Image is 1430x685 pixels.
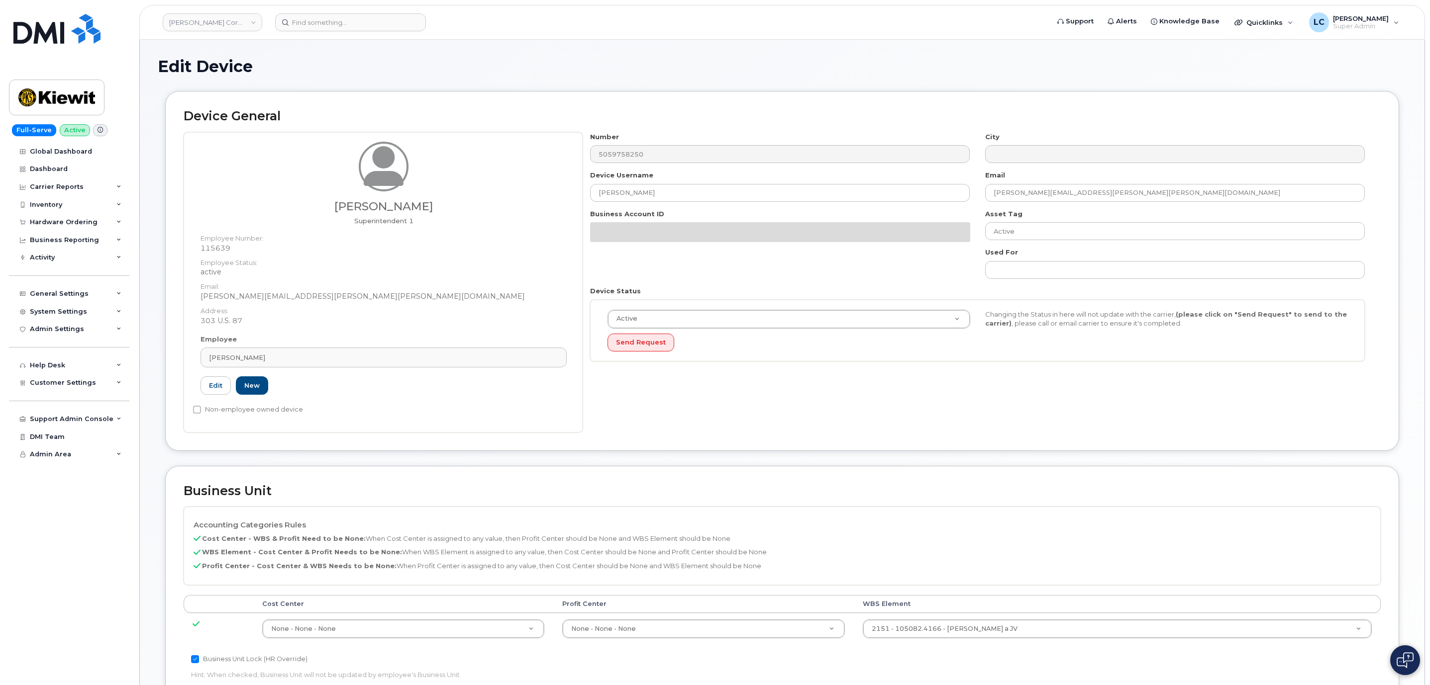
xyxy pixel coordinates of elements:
img: Open chat [1397,652,1414,668]
h2: Business Unit [184,484,1381,498]
h4: Accounting Categories Rules [194,521,1371,529]
label: Non-employee owned device [193,404,303,416]
p: Hint: When checked, Business Unit will not be updated by employee's Business Unit [191,670,974,680]
label: Email [985,171,1005,180]
label: Number [590,132,619,142]
span: None - None - None [571,625,636,632]
label: Business Account ID [590,209,664,219]
b: Cost Center - WBS & Profit Need to be None: [202,534,366,542]
a: Active [608,310,970,328]
a: None - None - None [263,620,544,638]
p: When WBS Element is assigned to any value, then Cost Center should be None and Profit Center shou... [194,547,1371,557]
span: Job title [354,217,413,225]
dd: 115639 [201,243,567,253]
button: Send Request [608,334,674,352]
div: Changing the Status in here will not update with the carrier, , please call or email carrier to e... [978,310,1355,328]
a: Edit [201,376,231,395]
span: Active [611,314,637,323]
b: WBS Element - Cost Center & Profit Needs to be None: [202,548,402,556]
th: Profit Center [553,595,854,613]
label: City [985,132,1000,142]
h2: Device General [184,109,1381,123]
dd: [PERSON_NAME][EMAIL_ADDRESS][PERSON_NAME][PERSON_NAME][DOMAIN_NAME] [201,291,567,301]
a: None - None - None [563,620,844,638]
span: None - None - None [271,625,336,632]
dt: Email: [201,277,567,291]
span: 2151 - 105082.4166 - Kiewit Barnard a JV [872,625,1018,632]
dt: Address: [201,301,567,316]
p: When Cost Center is assigned to any value, then Profit Center should be None and WBS Element shou... [194,534,1371,543]
h1: Edit Device [158,58,1407,75]
dd: 303 U.S. 87 [201,316,567,326]
label: Used For [985,248,1018,257]
a: 2151 - 105082.4166 - [PERSON_NAME] a JV [863,620,1371,638]
dt: Employee Status: [201,253,567,267]
p: When Profit Center is assigned to any value, then Cost Center should be None and WBS Element shou... [194,561,1371,571]
th: Cost Center [253,595,554,613]
h3: [PERSON_NAME] [201,200,567,213]
dd: active [201,267,567,277]
input: Non-employee owned device [193,406,201,414]
dt: Employee Number: [201,229,567,243]
input: Business Unit Lock (HR Override) [191,655,199,663]
a: New [236,376,268,395]
label: Business Unit Lock (HR Override) [191,653,307,665]
span: [PERSON_NAME] [209,353,265,362]
a: [PERSON_NAME] [201,347,567,367]
b: Profit Center - Cost Center & WBS Needs to be None: [202,562,397,570]
label: Device Status [590,286,641,296]
label: Employee [201,335,237,344]
th: WBS Element [854,595,1381,613]
label: Device Username [590,171,653,180]
label: Asset Tag [985,209,1022,219]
